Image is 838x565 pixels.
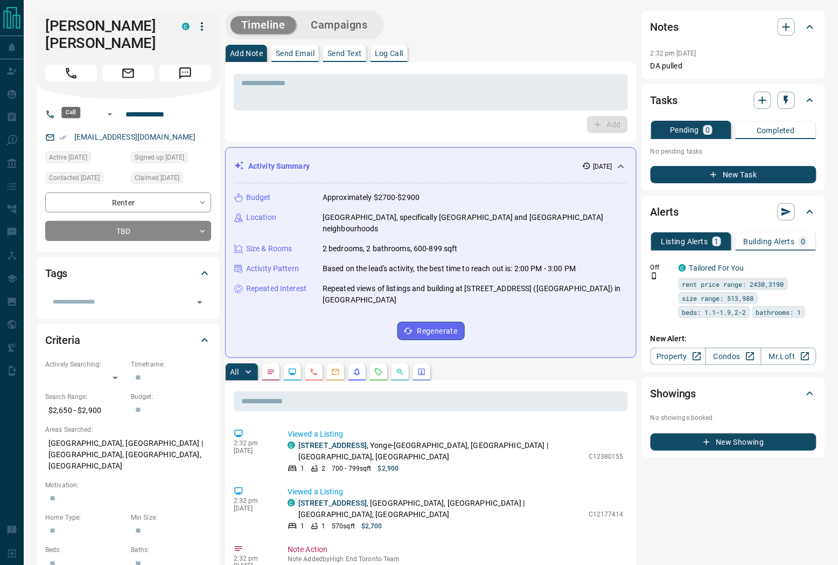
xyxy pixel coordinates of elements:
a: [STREET_ADDRESS] [298,499,367,507]
div: condos.ca [288,442,295,449]
p: No pending tasks [651,143,816,160]
p: Budget: [131,392,211,402]
p: Activity Pattern [246,263,299,274]
p: Viewed a Listing [288,429,624,440]
h2: Alerts [651,203,679,221]
svg: Email Verified [59,134,67,141]
button: Campaigns [301,16,379,34]
svg: Agent Actions [417,368,426,376]
span: beds: 1.1-1.9,2-2 [682,307,746,318]
h2: Tags [45,265,67,282]
h2: Showings [651,385,696,402]
p: All [230,368,239,376]
p: Size & Rooms [246,243,292,254]
span: Active [DATE] [49,152,87,163]
div: Notes [651,14,816,40]
p: C12380155 [589,452,624,461]
p: $2,700 [361,521,382,531]
p: 2:32 pm [234,497,271,505]
p: Motivation: [45,480,211,490]
svg: Opportunities [396,368,404,376]
svg: Emails [331,368,340,376]
p: [DATE] [593,162,612,171]
p: 570 sqft [332,521,355,531]
span: Claimed [DATE] [135,173,179,183]
p: Note Added by High End Toronto Team [288,555,624,563]
p: Activity Summary [248,161,310,172]
p: Log Call [375,50,403,57]
p: , [GEOGRAPHIC_DATA], [GEOGRAPHIC_DATA] | [GEOGRAPHIC_DATA], [GEOGRAPHIC_DATA] [298,498,583,520]
p: New Alert: [651,333,816,344]
p: Areas Searched: [45,425,211,435]
p: 1 [301,521,304,531]
p: DA pulled [651,60,816,72]
div: Fri Sep 12 2025 [131,172,211,187]
p: Location [246,212,276,223]
p: [DATE] [234,505,271,512]
p: 2 bedrooms, 2 bathrooms, 600-899 sqft [323,243,458,254]
span: Message [159,65,211,82]
p: Repeated views of listings and building at [STREET_ADDRESS] ([GEOGRAPHIC_DATA]) in [GEOGRAPHIC_DATA] [323,283,627,306]
svg: Requests [374,368,383,376]
div: condos.ca [182,23,190,30]
div: Alerts [651,199,816,225]
p: 1 [322,521,325,531]
h1: [PERSON_NAME] [PERSON_NAME] [45,17,166,52]
button: New Task [651,166,816,183]
a: [STREET_ADDRESS] [298,441,367,450]
a: Property [651,348,706,365]
p: 0 [706,126,710,134]
div: Renter [45,192,211,212]
p: Note Action [288,544,624,555]
h2: Tasks [651,92,678,109]
p: 2:32 pm [DATE] [651,50,696,57]
p: Actively Searching: [45,360,125,369]
span: bathrooms: 1 [756,307,801,318]
p: Approximately $2700-$2900 [323,192,420,203]
p: Viewed a Listing [288,486,624,498]
div: condos.ca [679,264,686,272]
button: Open [103,108,116,121]
p: 2:32 pm [234,555,271,562]
svg: Push Notification Only [651,272,658,280]
p: [GEOGRAPHIC_DATA], specifically [GEOGRAPHIC_DATA] and [GEOGRAPHIC_DATA] neighbourhoods [323,212,627,235]
svg: Calls [310,368,318,376]
div: Criteria [45,327,211,353]
p: 1 [301,464,304,473]
svg: Listing Alerts [353,368,361,376]
p: Send Email [276,50,315,57]
span: Signed up [DATE] [135,152,184,163]
h2: Notes [651,18,679,36]
div: Activity Summary[DATE] [234,156,627,176]
div: condos.ca [288,499,295,507]
button: Open [192,295,207,310]
span: rent price range: 2430,3190 [682,279,784,290]
p: Completed [757,127,795,134]
button: Regenerate [397,322,465,340]
p: , Yonge-[GEOGRAPHIC_DATA], [GEOGRAPHIC_DATA] | [GEOGRAPHIC_DATA], [GEOGRAPHIC_DATA] [298,440,583,463]
span: Contacted [DATE] [49,173,100,183]
p: Timeframe: [131,360,211,369]
button: New Showing [651,433,816,451]
div: TBD [45,221,211,241]
div: Call [61,107,80,118]
svg: Notes [267,368,275,376]
p: Building Alerts [744,238,795,245]
a: Mr.Loft [761,348,816,365]
p: Baths: [131,545,211,555]
p: Based on the lead's activity, the best time to reach out is: 2:00 PM - 3:00 PM [323,263,576,274]
p: 1 [715,238,719,245]
div: Tags [45,260,211,286]
p: Listing Alerts [661,238,708,245]
p: Off [651,263,672,272]
p: 0 [801,238,806,245]
p: Beds: [45,545,125,555]
p: Repeated Interest [246,283,306,294]
svg: Lead Browsing Activity [288,368,297,376]
p: No showings booked [651,413,816,423]
div: Showings [651,381,816,406]
p: Home Type: [45,513,125,522]
div: Tasks [651,87,816,113]
p: Search Range: [45,392,125,402]
p: 2:32 pm [234,439,271,447]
